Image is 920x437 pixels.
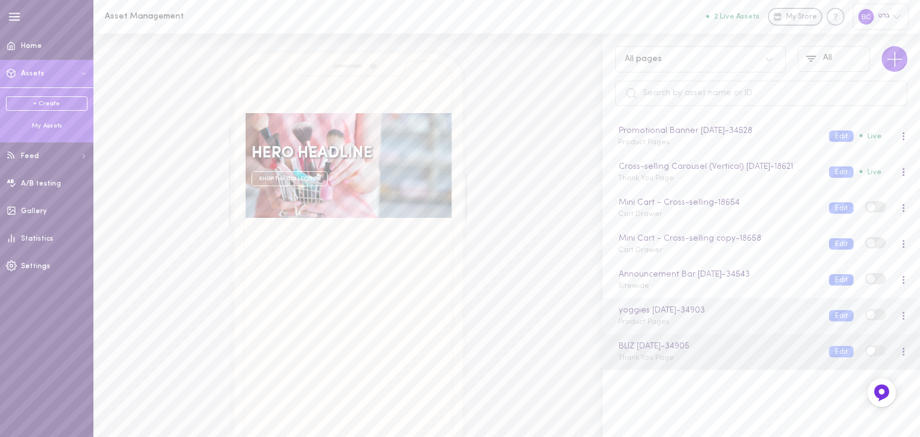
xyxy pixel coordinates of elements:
button: 2 Live Assets [706,13,759,20]
button: Edit [829,202,854,214]
div: BLIZ [DATE] - 34905 [616,340,818,353]
span: Thank You Page [618,354,674,362]
img: Feedback Button [873,384,891,402]
span: Assets [21,70,44,77]
span: Settings [21,263,50,270]
div: Announcement Bar [DATE] - 34543 [616,268,818,281]
a: 2 Live Assets [706,13,768,21]
div: Promotional Banner [DATE] - 34528 [616,125,818,138]
div: Mini Cart - Cross-selling copy - 18658 [616,232,818,245]
span: Cart Drawer [618,211,662,218]
h1: Asset Management [105,12,302,21]
div: ברט [853,4,909,29]
span: A/B testing [21,180,61,187]
span: Gallery [21,208,47,215]
div: SHOP THE COLLECTION [252,171,328,186]
div: Mini Cart - Cross-selling - 18654 [616,196,818,210]
a: My Store [768,8,822,26]
span: HERO HEADLINE [252,145,404,163]
button: Edit [829,131,854,142]
span: Feed [21,153,39,160]
div: Knowledge center [827,8,845,26]
span: My Store [786,12,817,23]
button: Edit [829,274,854,286]
span: Cart Drawer [618,247,662,254]
div: All pages [625,55,662,63]
div: yoggies [DATE] - 34903 [616,304,818,317]
span: Statistics [21,235,53,242]
span: Thank You Page [618,175,674,182]
span: Sitewide [618,283,649,290]
span: Product Pages [618,139,670,146]
button: Edit [829,346,854,357]
span: Live [860,132,882,140]
button: Edit [829,166,854,178]
div: My Assets [6,122,87,131]
span: Product Pages [618,318,670,326]
span: Live [860,168,882,176]
a: + Create [6,96,87,111]
span: Home [21,43,42,50]
div: Cross-selling Carousel (Vertical) [DATE] - 18621 [616,160,818,174]
button: Edit [829,238,854,250]
button: Edit [829,310,854,321]
input: Search by asset name or ID [615,81,907,106]
button: All [798,46,870,72]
